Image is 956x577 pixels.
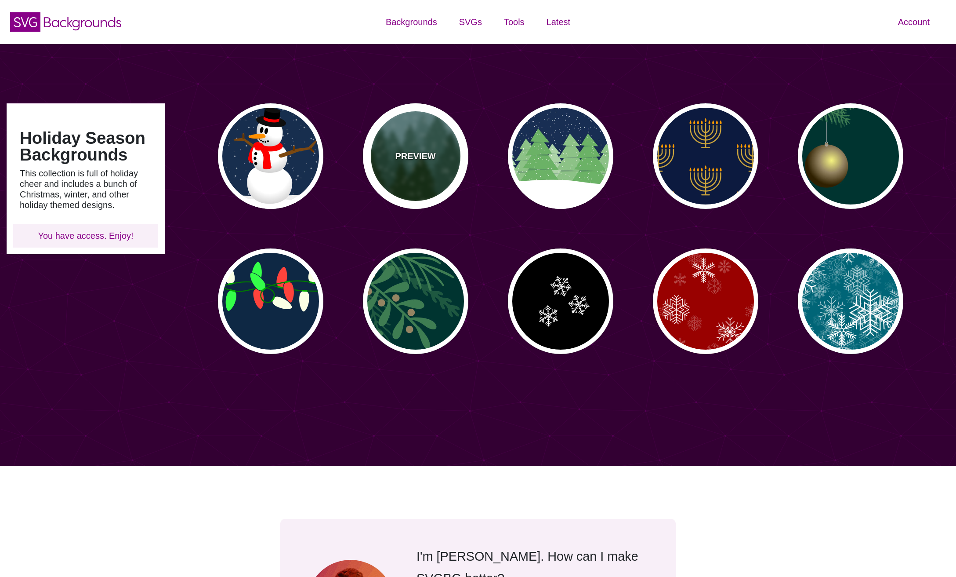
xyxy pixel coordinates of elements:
[375,9,448,35] a: Backgrounds
[20,130,152,164] h1: Holiday Season Backgrounds
[218,248,323,354] button: Christmas lights drawn in vector art
[508,248,613,354] button: white snowflakes on black background
[395,150,435,163] p: PREVIEW
[798,248,903,354] button: heavy spread of snowflakes over icy blue background
[363,248,468,354] button: various vector plants
[493,9,536,35] a: Tools
[20,168,152,210] p: This collection is full of holiday cheer and includes a bunch of Christmas, winter, and other hol...
[448,9,493,35] a: SVGs
[798,103,903,209] button: gold tree ornament hanging from pine branch in vector
[363,103,468,209] button: PREVIEWvector forest trees fading into snowy mist
[653,103,758,209] button: vector menorahs in alternating grid on dark blue background
[508,103,613,209] button: vector style pine trees in snowy scene
[536,9,581,35] a: Latest
[20,230,152,241] p: You have access. Enjoy!
[887,9,941,35] a: Account
[218,103,323,209] button: vector art snowman with black hat, branch arms, and carrot nose
[653,248,758,354] button: snowflakes in a pattern on red background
